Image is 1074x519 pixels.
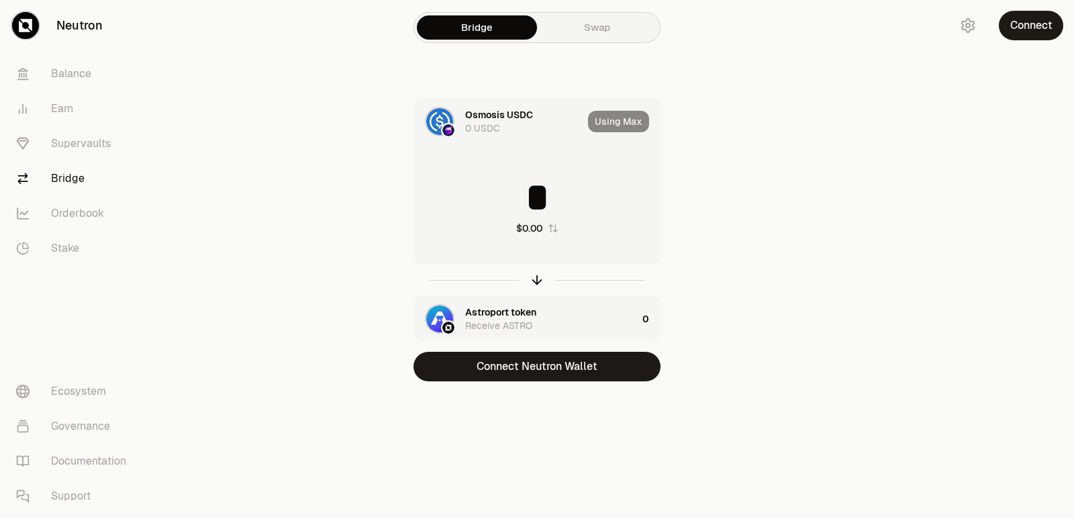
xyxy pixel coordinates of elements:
[5,479,145,514] a: Support
[413,352,661,381] button: Connect Neutron Wallet
[414,296,637,342] div: ASTRO LogoNeutron LogoAstroport tokenReceive ASTRO
[414,296,660,342] button: ASTRO LogoNeutron LogoAstroport tokenReceive ASTRO0
[414,99,583,144] div: USDC LogoOsmosis LogoOsmosis USDC0 USDC
[442,124,454,136] img: Osmosis Logo
[642,296,660,342] div: 0
[465,122,500,135] div: 0 USDC
[5,126,145,161] a: Supervaults
[426,108,453,135] img: USDC Logo
[5,231,145,266] a: Stake
[465,319,532,332] div: Receive ASTRO
[465,108,533,122] div: Osmosis USDC
[417,15,537,40] a: Bridge
[999,11,1063,40] button: Connect
[516,222,558,235] button: $0.00
[5,56,145,91] a: Balance
[537,15,657,40] a: Swap
[5,196,145,231] a: Orderbook
[5,409,145,444] a: Governance
[465,305,536,319] div: Astroport token
[5,91,145,126] a: Earn
[5,374,145,409] a: Ecosystem
[5,444,145,479] a: Documentation
[442,322,454,334] img: Neutron Logo
[426,305,453,332] img: ASTRO Logo
[516,222,542,235] div: $0.00
[5,161,145,196] a: Bridge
